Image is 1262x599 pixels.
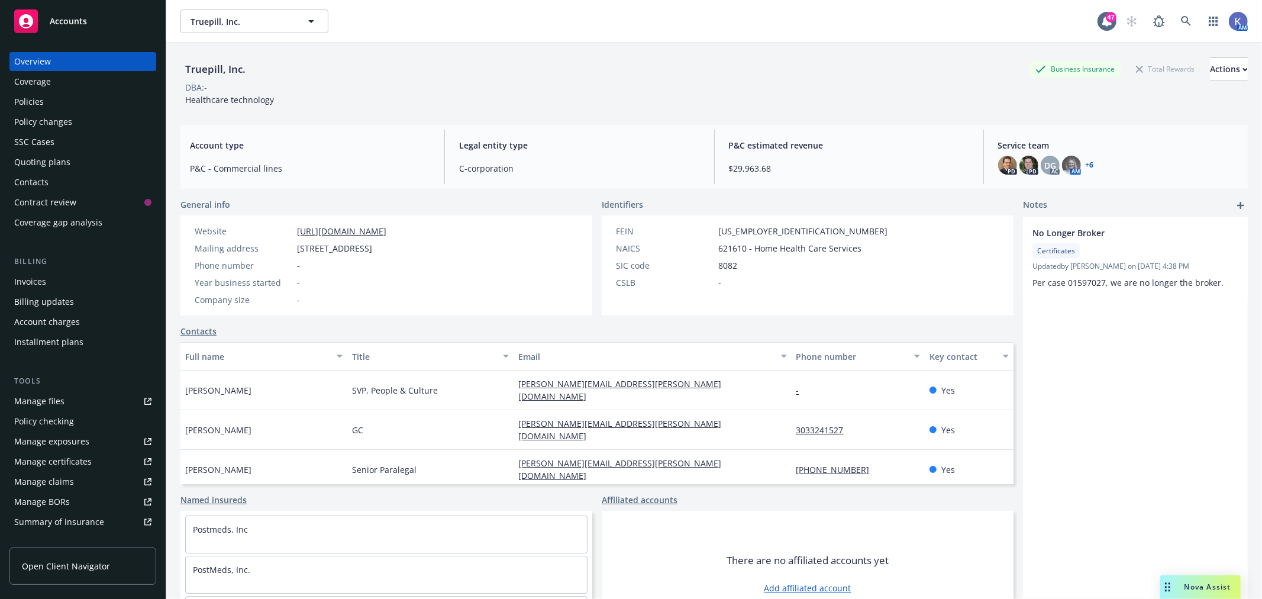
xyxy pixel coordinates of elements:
a: +6 [1086,162,1094,169]
div: DBA: - [185,81,207,94]
span: 8082 [718,259,737,272]
span: Account type [190,139,430,152]
span: [PERSON_NAME] [185,424,251,436]
span: Nova Assist [1184,582,1231,592]
a: Summary of insurance [9,513,156,532]
a: - [796,385,809,396]
span: GC [352,424,363,436]
div: Quoting plans [14,153,70,172]
img: photo [998,156,1017,175]
div: Tools [9,375,156,387]
a: [PHONE_NUMBER] [796,464,879,475]
span: [PERSON_NAME] [185,463,251,476]
a: Named insureds [180,494,247,506]
a: Billing updates [9,292,156,311]
a: Invoices [9,272,156,291]
img: photo [1062,156,1081,175]
a: Contacts [9,173,156,192]
div: Truepill, Inc. [180,62,250,77]
a: Manage claims [9,472,156,491]
div: Manage exposures [14,432,89,451]
div: Key contact [929,350,996,363]
div: Mailing address [195,242,292,255]
div: Manage BORs [14,492,70,511]
a: SSC Cases [9,133,156,152]
a: Coverage gap analysis [9,213,156,232]
button: Title [347,342,514,371]
div: Installment plans [14,333,83,352]
span: P&C estimated revenue [729,139,969,152]
span: [US_EMPLOYER_IDENTIFICATION_NUMBER] [718,225,887,237]
div: No Longer BrokerCertificatesUpdatedby [PERSON_NAME] on [DATE] 4:38 PMPer case 01597027, we are no... [1023,217,1248,298]
div: Overview [14,52,51,71]
span: General info [180,198,230,211]
span: - [297,294,300,306]
div: Account charges [14,313,80,331]
span: 621610 - Home Health Care Services [718,242,861,255]
button: Full name [180,342,347,371]
span: Open Client Navigator [22,560,110,572]
div: Business Insurance [1029,62,1121,76]
span: Per case 01597027, we are no longer the broker. [1032,277,1224,288]
a: Accounts [9,5,156,38]
a: Policy changes [9,112,156,131]
a: PostMeds, Inc. [193,564,250,575]
span: C-corporation [459,162,699,175]
div: Contacts [14,173,49,192]
a: Manage files [9,392,156,411]
div: Company size [195,294,292,306]
span: Service team [998,139,1238,152]
div: SSC Cases [14,133,54,152]
a: add [1234,198,1248,212]
a: [URL][DOMAIN_NAME] [297,226,386,237]
div: Invoices [14,272,46,291]
a: Search [1174,9,1198,33]
span: P&C - Commercial lines [190,162,430,175]
span: Yes [941,463,955,476]
span: No Longer Broker [1032,227,1208,239]
span: SVP, People & Culture [352,384,438,397]
a: Postmeds, Inc [193,524,248,535]
a: Quoting plans [9,153,156,172]
div: Billing updates [14,292,74,311]
span: Certificates [1037,246,1075,256]
span: There are no affiliated accounts yet [727,553,889,568]
a: [PERSON_NAME][EMAIL_ADDRESS][PERSON_NAME][DOMAIN_NAME] [518,418,721,442]
div: Coverage gap analysis [14,213,102,232]
div: Coverage [14,72,51,91]
img: photo [1019,156,1038,175]
div: Manage files [14,392,64,411]
span: - [718,276,721,289]
span: $29,963.68 [729,162,969,175]
button: Key contact [925,342,1014,371]
a: Manage certificates [9,452,156,471]
div: Website [195,225,292,237]
a: Manage exposures [9,432,156,451]
span: - [297,276,300,289]
div: 47 [1106,12,1116,22]
div: Policies [14,92,44,111]
div: Actions [1210,58,1248,80]
div: Full name [185,350,330,363]
div: Email [518,350,773,363]
a: Installment plans [9,333,156,352]
span: Identifiers [602,198,643,211]
button: Nova Assist [1160,575,1241,599]
div: Policy changes [14,112,72,131]
span: Notes [1023,198,1047,212]
a: Add affiliated account [764,582,851,594]
span: Yes [941,384,955,397]
a: Policies [9,92,156,111]
div: Billing [9,256,156,268]
a: Report a Bug [1147,9,1171,33]
div: FEIN [616,225,714,237]
a: Switch app [1202,9,1225,33]
a: Overview [9,52,156,71]
div: Policy checking [14,412,74,431]
div: Year business started [195,276,292,289]
span: Senior Paralegal [352,463,417,476]
span: Legal entity type [459,139,699,152]
a: Manage BORs [9,492,156,511]
div: Phone number [195,259,292,272]
div: Summary of insurance [14,513,104,532]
